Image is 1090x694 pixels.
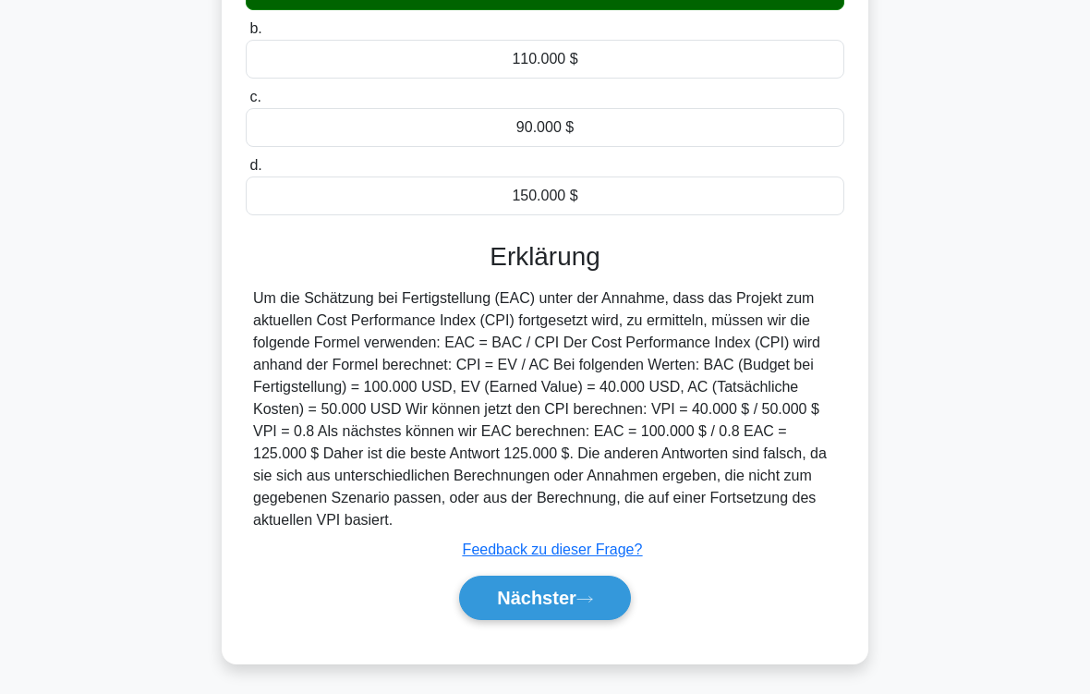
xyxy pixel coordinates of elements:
div: 110.000 $ [246,40,844,79]
div: Um die Schätzung bei Fertigstellung (EAC) unter der Annahme, dass das Projekt zum aktuellen Cost ... [253,287,837,531]
span: b. [249,20,261,36]
div: 90.000 $ [246,108,844,147]
div: 150.000 $ [246,177,844,215]
span: d. [249,157,261,173]
span: c. [249,89,260,104]
a: Feedback zu dieser Frage? [463,542,643,557]
font: Nächster [497,588,576,608]
h3: Erklärung [257,241,833,272]
button: Nächster [459,576,631,620]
